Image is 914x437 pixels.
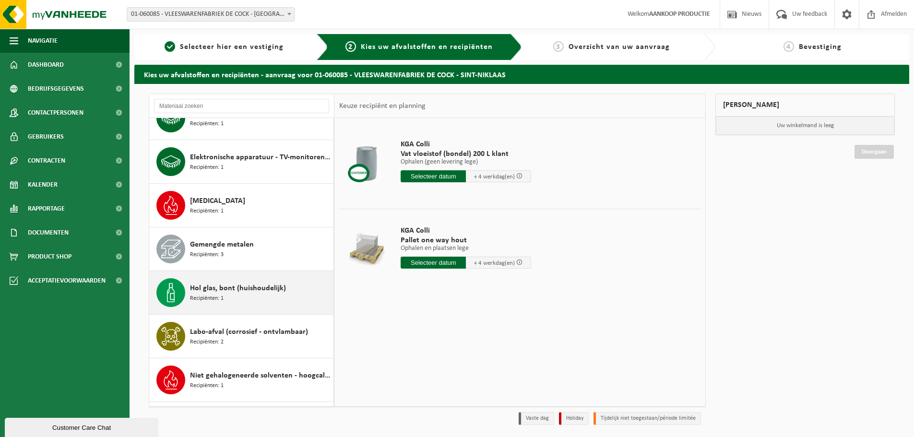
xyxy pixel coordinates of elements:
[149,315,334,358] button: Labo-afval (corrosief - ontvlambaar) Recipiënten: 2
[149,96,334,140] button: Elektronische apparatuur - overige (OVE) Recipiënten: 1
[149,358,334,402] button: Niet gehalogeneerde solventen - hoogcalorisch in kleinverpakking Recipiënten: 1
[715,94,895,117] div: [PERSON_NAME]
[519,412,554,425] li: Vaste dag
[361,43,493,51] span: Kies uw afvalstoffen en recipiënten
[28,125,64,149] span: Gebruikers
[401,245,531,252] p: Ophalen en plaatsen lege
[190,370,331,381] span: Niet gehalogeneerde solventen - hoogcalorisch in kleinverpakking
[139,41,309,53] a: 1Selecteer hier een vestiging
[783,41,794,52] span: 4
[127,7,295,22] span: 01-060085 - VLEESWARENFABRIEK DE COCK - SINT-NIKLAAS
[401,159,531,165] p: Ophalen (geen levering lege)
[127,8,294,21] span: 01-060085 - VLEESWARENFABRIEK DE COCK - SINT-NIKLAAS
[149,227,334,271] button: Gemengde metalen Recipiënten: 3
[401,149,531,159] span: Vat vloeistof (bondel) 200 L klant
[559,412,589,425] li: Holiday
[716,117,894,135] p: Uw winkelmand is leeg
[190,195,245,207] span: [MEDICAL_DATA]
[28,29,58,53] span: Navigatie
[855,145,894,159] a: Doorgaan
[345,41,356,52] span: 2
[401,236,531,245] span: Pallet one way hout
[190,283,286,294] span: Hol glas, bont (huishoudelijk)
[28,149,65,173] span: Contracten
[28,53,64,77] span: Dashboard
[474,260,515,266] span: + 4 werkdag(en)
[180,43,284,51] span: Selecteer hier een vestiging
[569,43,670,51] span: Overzicht van uw aanvraag
[28,221,69,245] span: Documenten
[190,163,224,172] span: Recipiënten: 1
[401,226,531,236] span: KGA Colli
[190,250,224,260] span: Recipiënten: 3
[190,381,224,390] span: Recipiënten: 1
[28,173,58,197] span: Kalender
[28,245,71,269] span: Product Shop
[190,294,224,303] span: Recipiënten: 1
[134,65,909,83] h2: Kies uw afvalstoffen en recipiënten - aanvraag voor 01-060085 - VLEESWARENFABRIEK DE COCK - SINT-...
[5,416,160,437] iframe: chat widget
[553,41,564,52] span: 3
[149,140,334,184] button: Elektronische apparatuur - TV-monitoren (TVM) Recipiënten: 1
[190,338,224,347] span: Recipiënten: 2
[594,412,701,425] li: Tijdelijk niet toegestaan/période limitée
[401,257,466,269] input: Selecteer datum
[28,101,83,125] span: Contactpersonen
[165,41,175,52] span: 1
[149,271,334,315] button: Hol glas, bont (huishoudelijk) Recipiënten: 1
[190,207,224,216] span: Recipiënten: 1
[799,43,842,51] span: Bevestiging
[401,140,531,149] span: KGA Colli
[190,326,308,338] span: Labo-afval (corrosief - ontvlambaar)
[28,77,84,101] span: Bedrijfsgegevens
[190,119,224,129] span: Recipiënten: 1
[649,11,710,18] strong: AANKOOP PRODUCTIE
[190,152,331,163] span: Elektronische apparatuur - TV-monitoren (TVM)
[28,269,106,293] span: Acceptatievoorwaarden
[474,174,515,180] span: + 4 werkdag(en)
[154,99,329,113] input: Materiaal zoeken
[401,170,466,182] input: Selecteer datum
[334,94,430,118] div: Keuze recipiënt en planning
[149,184,334,227] button: [MEDICAL_DATA] Recipiënten: 1
[190,239,254,250] span: Gemengde metalen
[28,197,65,221] span: Rapportage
